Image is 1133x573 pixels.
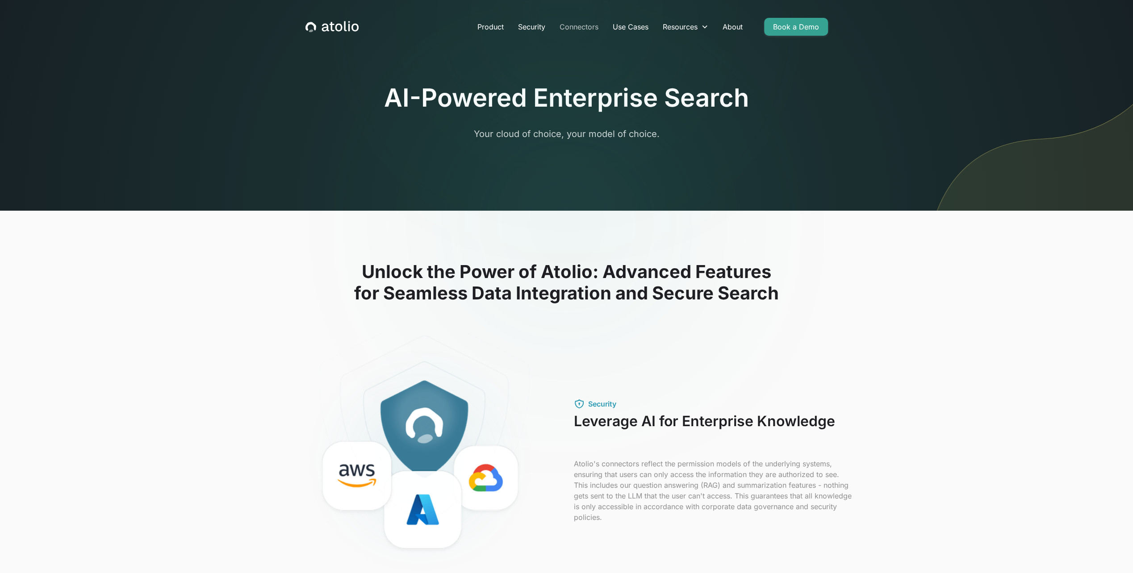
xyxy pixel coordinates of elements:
[663,21,698,32] div: Resources
[574,413,853,448] h3: Leverage AI for Enterprise Knowledge
[470,18,511,36] a: Product
[384,83,749,113] h1: AI-Powered Enterprise Search
[588,399,616,409] div: Security
[764,18,828,36] a: Book a Demo
[574,458,853,523] p: Atolio's connectors reflect the permission models of the underlying systems, ensuring that users ...
[281,261,853,304] h2: Unlock the Power of Atolio: Advanced Features for Seamless Data Integration and Secure Search
[715,18,750,36] a: About
[552,18,606,36] a: Connectors
[656,18,715,36] div: Resources
[924,4,1133,211] img: line
[511,18,552,36] a: Security
[305,21,359,33] a: home
[395,127,738,141] p: Your cloud of choice, your model of choice.
[606,18,656,36] a: Use Cases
